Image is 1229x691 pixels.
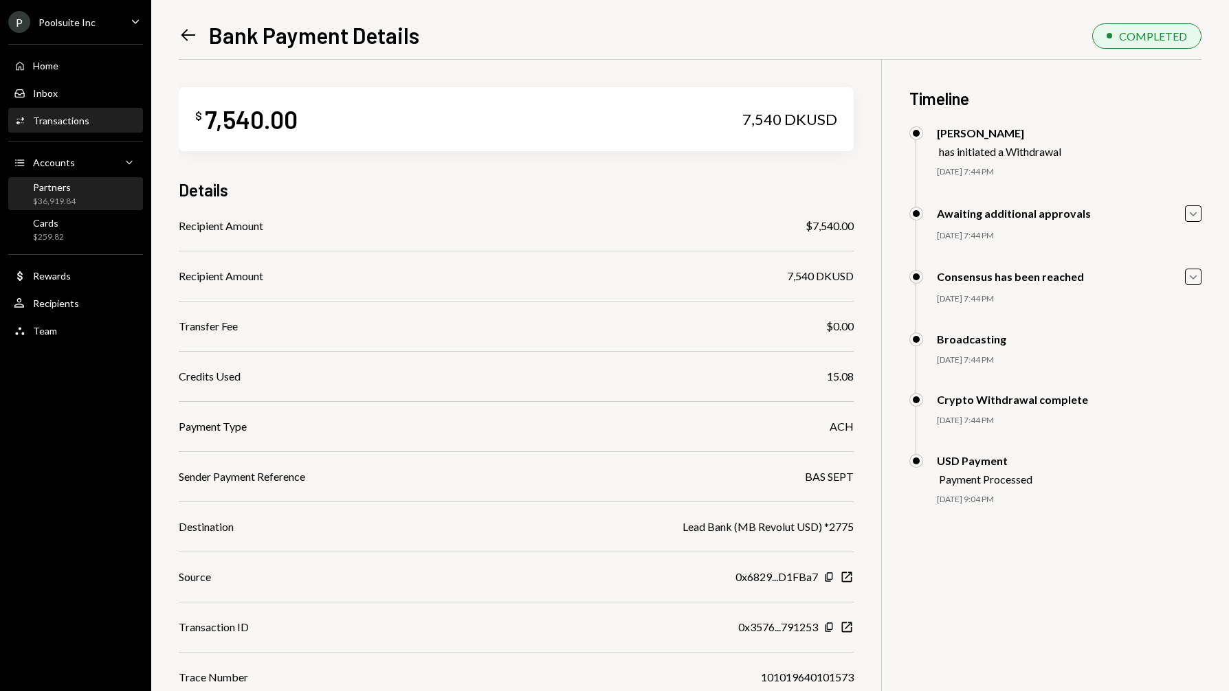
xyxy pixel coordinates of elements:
div: 101019640101573 [761,669,854,686]
div: BAS SEPT [805,468,854,485]
div: Inbox [33,87,58,99]
div: Rewards [33,270,71,282]
div: 15.08 [827,368,854,385]
div: $36,919.84 [33,196,76,207]
a: Home [8,53,143,78]
div: Source [179,569,211,585]
div: Transaction ID [179,619,249,635]
div: Recipients [33,297,79,309]
div: Consensus has been reached [937,270,1084,283]
div: [DATE] 7:44 PM [937,230,1202,242]
div: Sender Payment Reference [179,468,305,485]
a: Rewards [8,263,143,288]
div: 7,540 DKUSD [787,268,854,284]
div: Payment Processed [939,473,1032,486]
div: Payment Type [179,418,247,435]
div: Accounts [33,157,75,168]
a: Transactions [8,108,143,133]
div: Credits Used [179,368,241,385]
div: 7,540 DKUSD [742,110,837,129]
div: Trace Number [179,669,248,686]
h1: Bank Payment Details [209,21,419,49]
div: Team [33,325,57,337]
div: Poolsuite Inc [38,16,96,28]
div: Awaiting additional approvals [937,207,1091,220]
div: $259.82 [33,231,64,243]
div: [DATE] 7:44 PM [937,293,1202,305]
div: P [8,11,30,33]
a: Recipients [8,291,143,315]
div: [DATE] 7:44 PM [937,166,1202,178]
div: Partners [33,181,76,193]
h3: Details [179,179,228,201]
div: [PERSON_NAME] [937,126,1061,139]
div: Transfer Fee [179,318,238,335]
a: Cards$259.82 [8,213,143,246]
div: COMPLETED [1119,30,1187,43]
div: Destination [179,519,234,535]
div: Lead Bank (MB Revolut USD) *2775 [683,519,854,535]
div: 7,540.00 [205,104,298,135]
a: Team [8,318,143,343]
div: $7,540.00 [806,218,854,234]
div: $ [195,109,202,123]
div: USD Payment [937,454,1032,467]
div: Transactions [33,115,89,126]
div: Crypto Withdrawal complete [937,393,1088,406]
div: [DATE] 9:04 PM [937,494,1202,506]
div: Home [33,60,58,71]
div: [DATE] 7:44 PM [937,415,1202,427]
div: ACH [830,418,854,435]
a: Accounts [8,150,143,174]
div: Cards [33,217,64,229]
div: $0.00 [826,318,854,335]
div: Recipient Amount [179,218,263,234]
a: Inbox [8,80,143,105]
div: 0x3576...791253 [738,619,818,635]
div: 0x6829...D1FBa7 [735,569,818,585]
div: Recipient Amount [179,268,263,284]
a: Partners$36,919.84 [8,177,143,210]
div: [DATE] 7:44 PM [937,354,1202,366]
div: has initiated a Withdrawal [939,145,1061,158]
h3: Timeline [909,87,1202,110]
div: Broadcasting [937,332,1006,345]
